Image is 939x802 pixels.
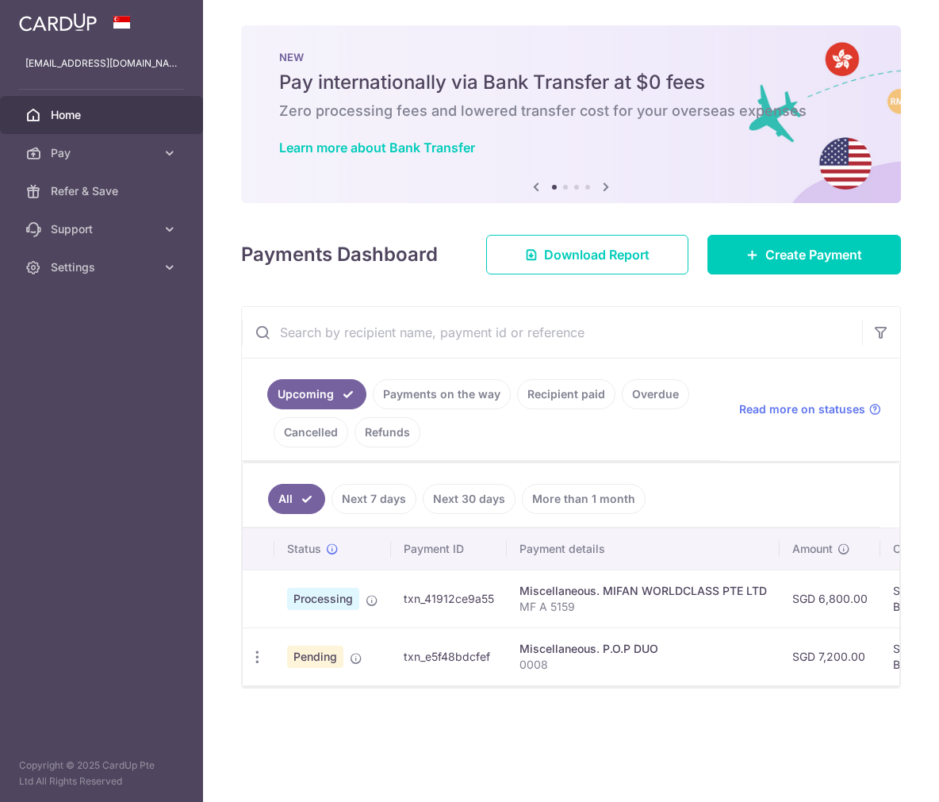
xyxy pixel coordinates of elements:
td: SGD 7,200.00 [780,627,880,685]
input: Search by recipient name, payment id or reference [242,307,862,358]
span: Pending [287,646,343,668]
span: Settings [51,259,155,275]
span: Home [51,107,155,123]
a: All [268,484,325,514]
p: NEW [279,51,863,63]
a: Refunds [355,417,420,447]
p: 0008 [519,657,767,673]
td: txn_41912ce9a55 [391,570,507,627]
a: Upcoming [267,379,366,409]
a: Download Report [486,235,688,274]
a: Next 30 days [423,484,515,514]
th: Payment details [507,528,780,570]
a: Payments on the way [373,379,511,409]
td: txn_e5f48bdcfef [391,627,507,685]
span: Pay [51,145,155,161]
img: CardUp [19,13,97,32]
span: Read more on statuses [739,401,865,417]
img: Bank transfer banner [241,25,901,203]
td: SGD 6,800.00 [780,570,880,627]
span: Processing [287,588,359,610]
th: Payment ID [391,528,507,570]
a: Cancelled [274,417,348,447]
div: Miscellaneous. P.O.P DUO [519,641,767,657]
a: Recipient paid [517,379,615,409]
span: Download Report [544,245,650,264]
a: Read more on statuses [739,401,881,417]
a: Overdue [622,379,689,409]
div: Miscellaneous. MIFAN WORLDCLASS PTE LTD [519,583,767,599]
p: MF A 5159 [519,599,767,615]
span: Create Payment [765,245,862,264]
h5: Pay internationally via Bank Transfer at $0 fees [279,70,863,95]
span: Support [51,221,155,237]
iframe: Opens a widget where you can find more information [837,754,923,794]
span: Amount [792,541,833,557]
a: Create Payment [707,235,901,274]
span: Refer & Save [51,183,155,199]
a: Next 7 days [332,484,416,514]
span: Status [287,541,321,557]
a: More than 1 month [522,484,646,514]
h6: Zero processing fees and lowered transfer cost for your overseas expenses [279,102,863,121]
p: [EMAIL_ADDRESS][DOMAIN_NAME] [25,56,178,71]
a: Learn more about Bank Transfer [279,140,475,155]
h4: Payments Dashboard [241,240,438,269]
